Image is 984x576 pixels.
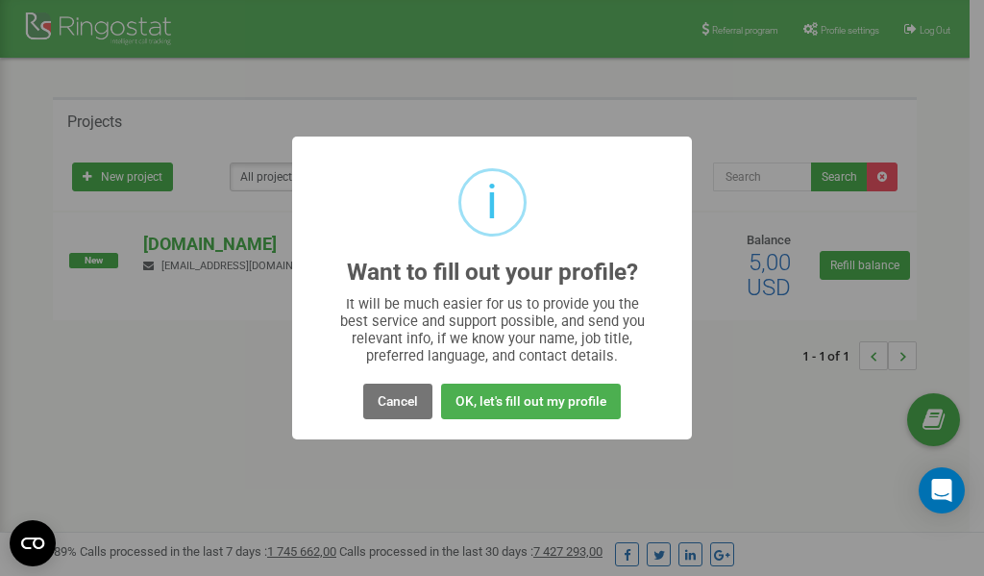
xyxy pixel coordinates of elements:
button: Cancel [363,384,432,419]
div: Open Intercom Messenger [919,467,965,513]
button: Open CMP widget [10,520,56,566]
div: It will be much easier for us to provide you the best service and support possible, and send you ... [331,295,654,364]
h2: Want to fill out your profile? [347,260,638,286]
div: i [486,171,498,234]
button: OK, let's fill out my profile [441,384,621,419]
